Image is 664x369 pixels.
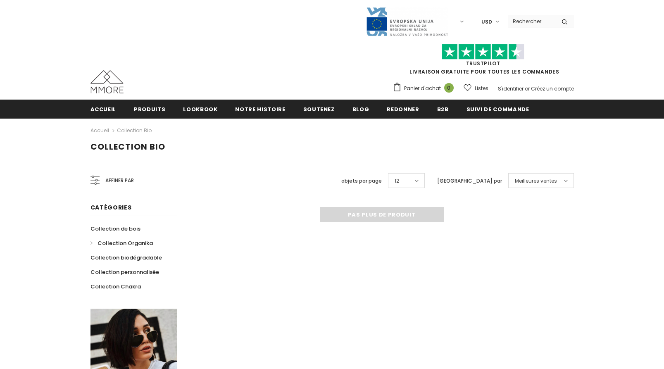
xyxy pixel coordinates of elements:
[183,105,217,113] span: Lookbook
[481,18,492,26] span: USD
[90,141,165,152] span: Collection Bio
[525,85,530,92] span: or
[90,105,117,113] span: Accueil
[90,283,141,290] span: Collection Chakra
[498,85,524,92] a: S'identifier
[235,100,285,118] a: Notre histoire
[303,105,335,113] span: soutenez
[98,239,153,247] span: Collection Organika
[395,177,399,185] span: 12
[508,15,555,27] input: Search Site
[366,18,448,25] a: Javni Razpis
[90,203,132,212] span: Catégories
[183,100,217,118] a: Lookbook
[134,100,165,118] a: Produits
[90,126,109,136] a: Accueil
[515,177,557,185] span: Meilleures ventes
[442,44,524,60] img: Faites confiance aux étoiles pilotes
[90,236,153,250] a: Collection Organika
[105,176,134,185] span: Affiner par
[341,177,382,185] label: objets par page
[90,268,159,276] span: Collection personnalisée
[437,100,449,118] a: B2B
[444,83,454,93] span: 0
[466,100,529,118] a: Suivi de commande
[303,100,335,118] a: soutenez
[90,250,162,265] a: Collection biodégradable
[387,105,419,113] span: Redonner
[366,7,448,37] img: Javni Razpis
[393,82,458,95] a: Panier d'achat 0
[90,221,140,236] a: Collection de bois
[393,48,574,75] span: LIVRAISON GRATUITE POUR TOUTES LES COMMANDES
[134,105,165,113] span: Produits
[352,100,369,118] a: Blog
[90,225,140,233] span: Collection de bois
[466,60,500,67] a: TrustPilot
[90,265,159,279] a: Collection personnalisée
[90,70,124,93] img: Cas MMORE
[90,279,141,294] a: Collection Chakra
[235,105,285,113] span: Notre histoire
[387,100,419,118] a: Redonner
[464,81,488,95] a: Listes
[404,84,441,93] span: Panier d'achat
[466,105,529,113] span: Suivi de commande
[90,254,162,262] span: Collection biodégradable
[437,105,449,113] span: B2B
[352,105,369,113] span: Blog
[117,127,152,134] a: Collection Bio
[437,177,502,185] label: [GEOGRAPHIC_DATA] par
[90,100,117,118] a: Accueil
[531,85,574,92] a: Créez un compte
[475,84,488,93] span: Listes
